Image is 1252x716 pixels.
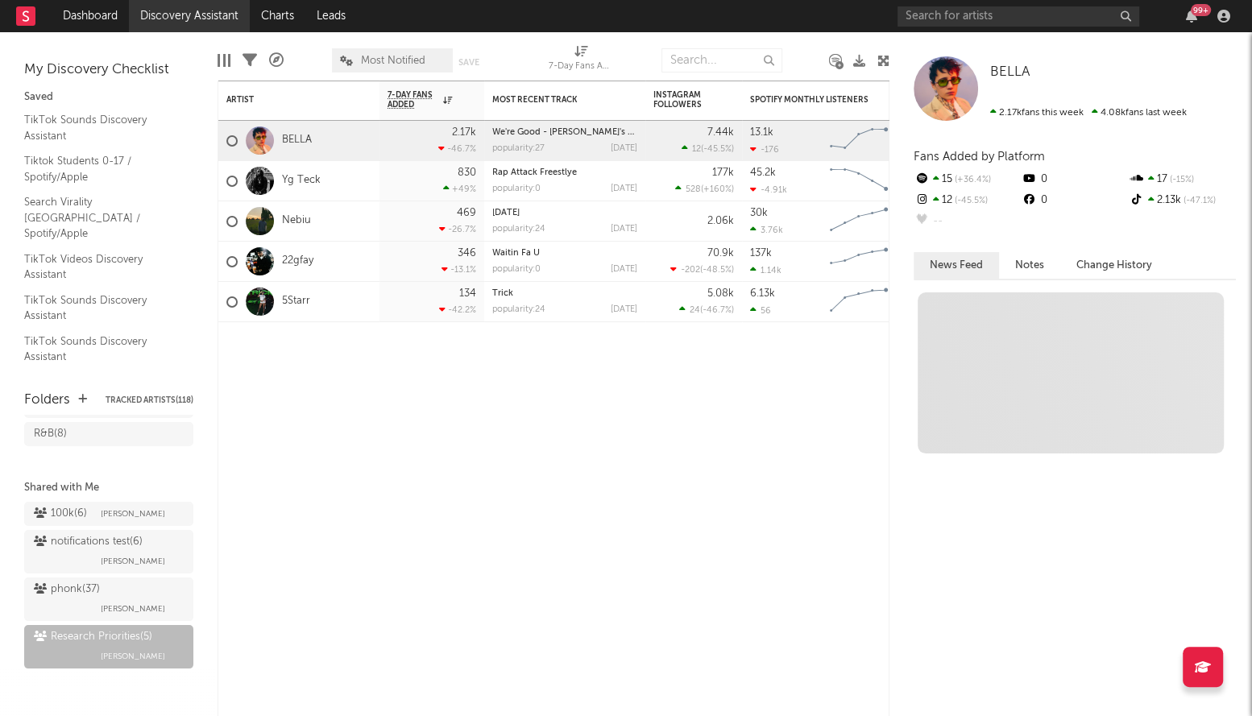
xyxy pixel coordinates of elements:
div: We're Good - Elkka's Swing Yo Hips Remix [492,128,637,137]
svg: Chart title [823,242,895,282]
div: Rap Attack Freestlye [492,168,637,177]
div: 7.44k [707,127,734,138]
a: Yg Teck [282,174,321,188]
div: ( ) [675,184,734,194]
div: 99 + [1191,4,1211,16]
div: Trick [492,289,637,298]
div: 2.13k [1129,190,1236,211]
a: R&B(8) [24,422,193,446]
span: -47.1 % [1181,197,1216,205]
input: Search... [661,48,782,72]
button: Change History [1060,252,1168,279]
div: [DATE] [611,265,637,274]
span: [PERSON_NAME] [101,647,165,666]
a: TikTok Sounds Discovery Assistant [24,292,177,325]
div: 469 [457,208,476,218]
div: 45.2k [750,168,776,178]
a: phonk(37)[PERSON_NAME] [24,577,193,621]
a: We're Good - [PERSON_NAME]'s Swing Yo Hips Remix [492,128,715,137]
a: TikTok Sounds Discovery Assistant [24,111,177,144]
div: Edit Columns [218,40,230,81]
div: [DATE] [611,225,637,234]
div: Spotify Monthly Listeners [750,95,871,105]
div: Waitin Fa U [492,249,637,258]
a: Research Priorities(5)[PERSON_NAME] [24,625,193,668]
span: -15 % [1167,176,1194,184]
a: Trick [492,289,513,298]
div: popularity: 24 [492,305,545,314]
div: -26.7 % [439,224,476,234]
span: -45.5 % [703,145,732,154]
div: phonk ( 37 ) [34,580,100,599]
div: 830 [458,168,476,178]
div: karma [492,209,637,217]
div: 0 [1021,169,1128,190]
div: popularity: 27 [492,144,545,153]
a: Rap Attack Freestlye [492,168,577,177]
span: -45.5 % [952,197,988,205]
div: 6.13k [750,288,775,299]
span: [PERSON_NAME] [101,504,165,524]
div: [DATE] [611,144,637,153]
div: Filters [243,40,257,81]
div: 56 [750,305,771,316]
span: -46.7 % [703,306,732,315]
div: 12 [914,190,1021,211]
svg: Chart title [823,201,895,242]
div: 7-Day Fans Added (7-Day Fans Added) [549,40,613,81]
div: Saved [24,88,193,107]
div: My Discovery Checklist [24,60,193,80]
div: -46.7 % [438,143,476,154]
div: 100k ( 6 ) [34,504,87,524]
div: +49 % [443,184,476,194]
div: ( ) [682,143,734,154]
a: [DATE] [492,209,520,217]
div: 346 [458,248,476,259]
span: 528 [686,185,701,194]
div: Artist [226,95,347,105]
svg: Chart title [823,121,895,161]
a: BELLA [990,64,1030,81]
div: popularity: 24 [492,225,545,234]
div: notifications test ( 6 ) [34,532,143,552]
div: ( ) [679,304,734,315]
span: -48.5 % [703,266,732,275]
a: Nebiu [282,214,311,228]
span: 24 [690,306,700,315]
span: BELLA [990,65,1030,79]
div: 5.08k [707,288,734,299]
div: 3.76k [750,225,783,235]
div: 7-Day Fans Added (7-Day Fans Added) [549,57,613,77]
div: 0 [1021,190,1128,211]
div: 15 [914,169,1021,190]
div: 1.14k [750,265,781,275]
div: -13.1 % [442,264,476,275]
span: Fans Added by Platform [914,151,1045,163]
div: 2.06k [707,216,734,226]
div: 137k [750,248,772,259]
svg: Chart title [823,282,895,322]
div: 134 [459,288,476,299]
button: Tracked Artists(118) [106,396,193,404]
a: 100k(6)[PERSON_NAME] [24,502,193,526]
span: [PERSON_NAME] [101,599,165,619]
div: popularity: 0 [492,265,541,274]
a: TikTok Videos Discovery Assistant [24,250,177,284]
a: notifications test(6)[PERSON_NAME] [24,530,193,573]
a: Search Virality [GEOGRAPHIC_DATA] / Spotify/Apple [24,193,177,242]
div: Research Priorities ( 5 ) [34,627,152,647]
button: News Feed [914,252,999,279]
a: BELLA [282,134,312,147]
div: Instagram Followers [653,90,710,110]
a: Tiktok Students 0-17 / Spotify/Apple [24,152,177,185]
div: 2.17k [452,127,476,138]
a: TikTok Sounds Discovery Assistant [24,333,177,366]
div: 13.1k [750,127,773,138]
span: 2.17k fans this week [990,108,1084,118]
button: 99+ [1186,10,1197,23]
div: Shared with Me [24,478,193,498]
div: [DATE] [611,305,637,314]
div: 177k [712,168,734,178]
div: popularity: 0 [492,184,541,193]
span: +36.4 % [952,176,991,184]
